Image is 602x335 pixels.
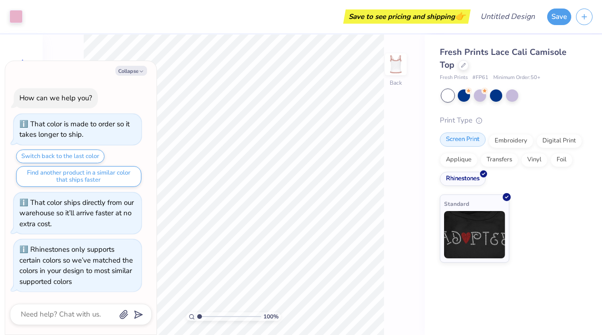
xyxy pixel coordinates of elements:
span: Minimum Order: 50 + [493,74,541,82]
span: Fresh Prints [440,74,468,82]
button: Save [547,9,571,25]
span: 👉 [455,10,465,22]
button: Collapse [115,66,147,76]
div: Transfers [480,153,518,167]
div: Rhinestones only supports certain colors so we’ve matched the colors in your design to most simil... [19,245,133,286]
img: Standard [444,211,505,258]
div: Vinyl [521,153,548,167]
div: Foil [550,153,573,167]
div: Embroidery [489,134,533,148]
div: That color ships directly from our warehouse so it’ll arrive faster at no extra cost. [19,198,134,229]
div: Digital Print [536,134,582,148]
div: Rhinestones [440,172,486,186]
div: Save to see pricing and shipping [346,9,468,24]
button: Find another product in a similar color that ships faster [16,166,141,187]
img: Back [386,55,405,74]
div: Applique [440,153,478,167]
div: How can we help you? [19,93,92,103]
div: Print Type [440,115,583,126]
span: 100 % [263,312,279,321]
input: Untitled Design [473,7,542,26]
span: Standard [444,199,469,209]
div: Back [390,79,402,87]
div: Screen Print [440,132,486,147]
span: # FP61 [472,74,489,82]
span: Fresh Prints Lace Cali Camisole Top [440,46,567,71]
div: That color is made to order so it takes longer to ship. [19,119,130,140]
button: Switch back to the last color [16,150,105,163]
